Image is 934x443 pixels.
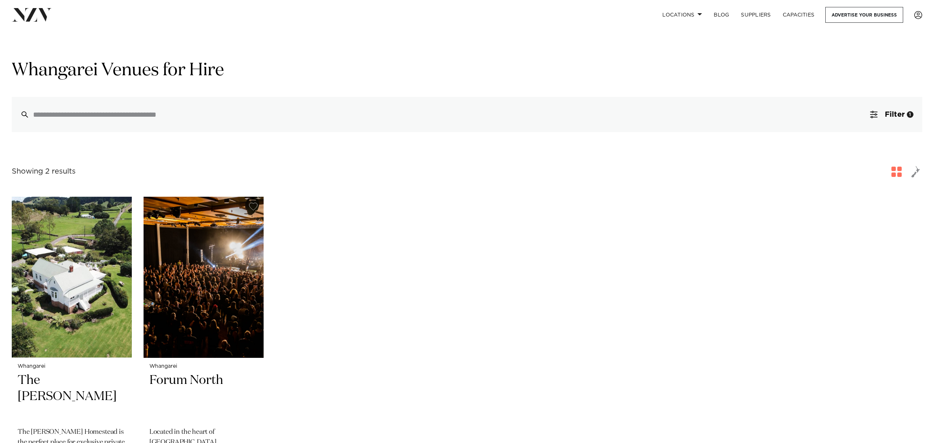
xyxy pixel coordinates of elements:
h2: Forum North [149,372,258,422]
small: Whangarei [149,364,258,369]
h2: The [PERSON_NAME] [18,372,126,422]
small: Whangarei [18,364,126,369]
div: Showing 2 results [12,166,76,177]
a: Advertise your business [825,7,903,23]
button: Filter1 [861,97,922,132]
span: Filter [885,111,905,118]
a: Capacities [777,7,821,23]
a: BLOG [708,7,735,23]
h1: Whangarei Venues for Hire [12,59,922,82]
img: nzv-logo.png [12,8,52,21]
div: 1 [907,111,913,118]
a: SUPPLIERS [735,7,776,23]
a: Locations [656,7,708,23]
